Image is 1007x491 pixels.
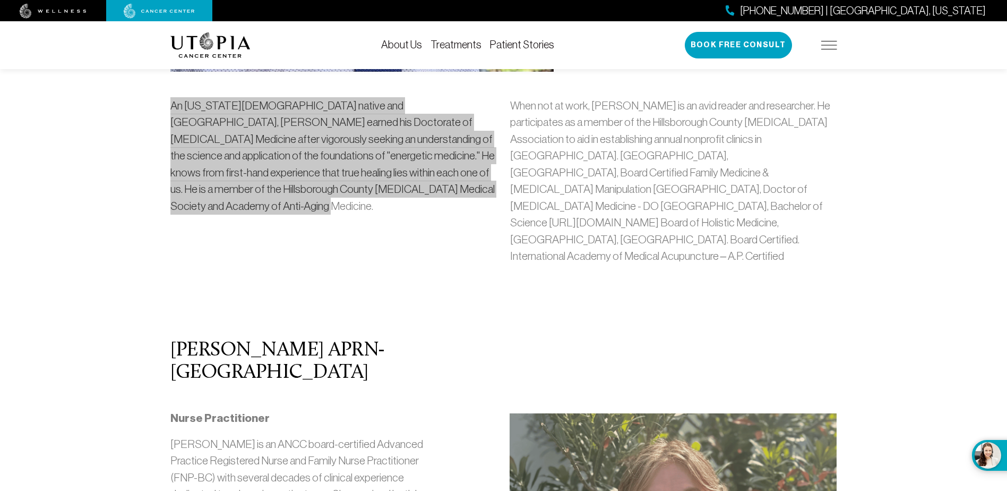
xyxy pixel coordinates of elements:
[740,3,986,19] span: [PHONE_NUMBER] | [GEOGRAPHIC_DATA], [US_STATE]
[170,97,497,215] p: An [US_STATE][DEMOGRAPHIC_DATA] native and [GEOGRAPHIC_DATA], [PERSON_NAME] earned his Doctorate ...
[490,39,554,50] a: Patient Stories
[381,39,422,50] a: About Us
[170,32,251,58] img: logo
[20,4,87,19] img: wellness
[124,4,195,19] img: cancer center
[510,97,837,265] p: When not at work, [PERSON_NAME] is an avid reader and researcher. He participates as a member of ...
[726,3,986,19] a: [PHONE_NUMBER] | [GEOGRAPHIC_DATA], [US_STATE]
[821,41,837,49] img: icon-hamburger
[685,32,792,58] button: Book Free Consult
[431,39,481,50] a: Treatments
[170,340,441,384] h2: [PERSON_NAME] APRN- [GEOGRAPHIC_DATA]
[170,411,270,425] strong: Nurse Practitioner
